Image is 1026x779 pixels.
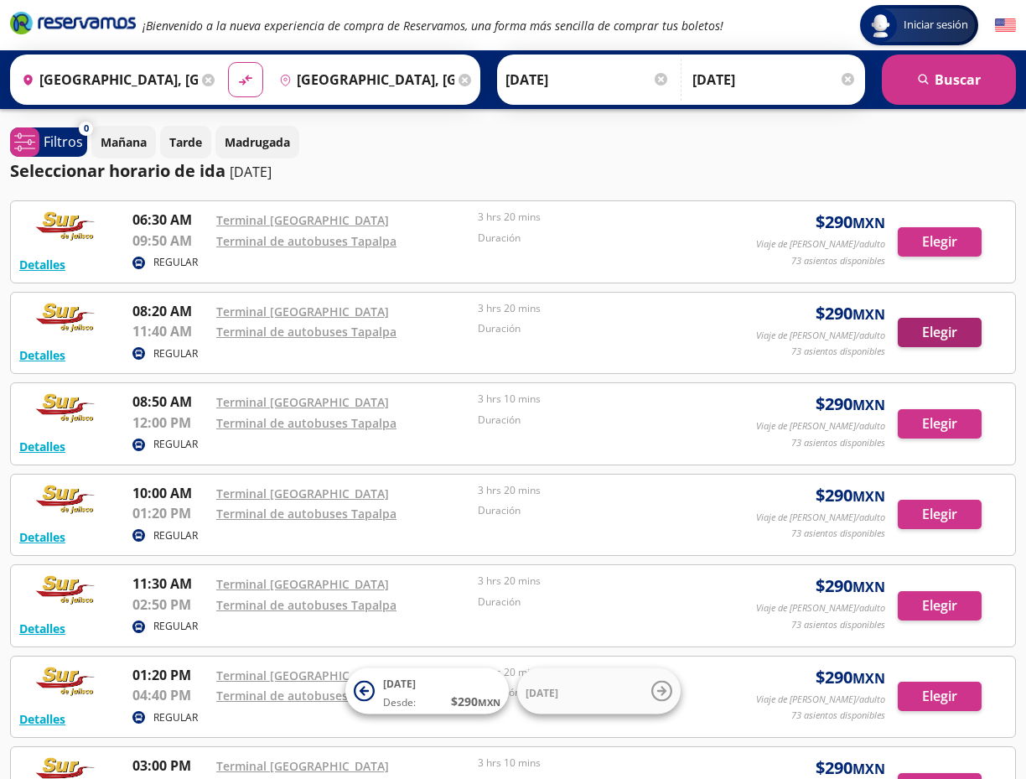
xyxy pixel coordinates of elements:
input: Opcional [692,59,857,101]
span: $ 290 [816,392,885,417]
button: Detalles [19,256,65,273]
a: Terminal de autobuses Tapalpa [216,597,396,613]
img: RESERVAMOS [19,301,111,335]
p: 73 asientos disponibles [791,527,885,541]
p: 3 hrs 10 mins [478,392,731,407]
small: MXN [852,578,885,596]
img: RESERVAMOS [19,483,111,517]
p: Duración [478,503,731,518]
input: Buscar Origen [15,59,198,101]
p: Madrugada [225,133,290,151]
p: 3 hrs 20 mins [478,483,731,498]
span: $ 290 [816,483,885,508]
span: [DATE] [383,677,416,691]
a: Brand Logo [10,10,136,40]
button: 0Filtros [10,127,87,157]
a: Terminal [GEOGRAPHIC_DATA] [216,486,389,501]
p: 3 hrs 10 mins [478,756,731,771]
a: Terminal [GEOGRAPHIC_DATA] [216,304,389,319]
a: Terminal de autobuses Tapalpa [216,506,396,522]
p: 01:20 PM [132,665,208,685]
span: [DATE] [526,685,558,699]
button: English [995,15,1016,36]
small: MXN [852,396,885,414]
button: Elegir [898,682,982,711]
button: Tarde [160,126,211,158]
small: MXN [852,760,885,778]
p: 03:00 PM [132,756,208,776]
p: 73 asientos disponibles [791,436,885,450]
p: 11:30 AM [132,574,208,594]
button: Elegir [898,227,982,257]
p: 3 hrs 20 mins [478,574,731,589]
input: Buscar Destino [272,59,455,101]
p: Duración [478,231,731,246]
a: Terminal [GEOGRAPHIC_DATA] [216,576,389,592]
button: Elegir [898,409,982,439]
span: $ 290 [816,210,885,235]
a: Terminal de autobuses Tapalpa [216,415,396,431]
em: ¡Bienvenido a la nueva experiencia de compra de Reservamos, una forma más sencilla de comprar tus... [142,18,723,34]
p: 3 hrs 20 mins [478,665,731,680]
button: [DATE] [517,668,681,714]
a: Terminal de autobuses Tapalpa [216,233,396,249]
p: REGULAR [153,437,198,452]
small: MXN [852,305,885,324]
p: 10:00 AM [132,483,208,503]
button: Detalles [19,346,65,364]
p: 06:30 AM [132,210,208,230]
small: MXN [478,696,500,709]
button: Madrugada [215,126,299,158]
p: REGULAR [153,710,198,725]
p: 02:50 PM [132,595,208,615]
button: [DATE]Desde:$290MXN [345,668,509,714]
p: Tarde [169,133,202,151]
p: Viaje de [PERSON_NAME]/adulto [756,511,885,525]
span: $ 290 [816,574,885,599]
i: Brand Logo [10,10,136,35]
a: Terminal de autobuses Tapalpa [216,688,396,704]
p: REGULAR [153,528,198,543]
span: Desde: [383,695,416,710]
p: Viaje de [PERSON_NAME]/adulto [756,419,885,434]
p: 11:40 AM [132,321,208,341]
a: Terminal [GEOGRAPHIC_DATA] [216,667,389,683]
p: Filtros [44,132,83,152]
a: Terminal [GEOGRAPHIC_DATA] [216,212,389,228]
p: Viaje de [PERSON_NAME]/adulto [756,601,885,615]
p: 73 asientos disponibles [791,254,885,268]
button: Elegir [898,591,982,621]
p: 73 asientos disponibles [791,709,885,723]
small: MXN [852,487,885,506]
img: RESERVAMOS [19,210,111,243]
p: Seleccionar horario de ida [10,158,225,184]
img: RESERVAMOS [19,665,111,699]
a: Terminal [GEOGRAPHIC_DATA] [216,758,389,774]
p: 08:50 AM [132,392,208,412]
a: Terminal de autobuses Tapalpa [216,324,396,340]
span: $ 290 [816,665,885,690]
button: Mañana [91,126,156,158]
button: Detalles [19,710,65,728]
p: 3 hrs 20 mins [478,210,731,225]
p: Duración [478,595,731,610]
button: Detalles [19,620,65,637]
a: Terminal [GEOGRAPHIC_DATA] [216,394,389,410]
input: Elegir Fecha [505,59,670,101]
p: REGULAR [153,619,198,634]
p: 04:40 PM [132,685,208,705]
img: RESERVAMOS [19,574,111,607]
small: MXN [852,669,885,688]
button: Detalles [19,438,65,455]
p: Viaje de [PERSON_NAME]/adulto [756,237,885,252]
span: $ 290 [816,301,885,326]
p: 3 hrs 20 mins [478,301,731,316]
button: Elegir [898,318,982,347]
p: 09:50 AM [132,231,208,251]
p: 12:00 PM [132,413,208,433]
small: MXN [852,214,885,232]
p: [DATE] [230,162,272,182]
button: Elegir [898,500,982,529]
p: 73 asientos disponibles [791,618,885,632]
button: Detalles [19,528,65,546]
